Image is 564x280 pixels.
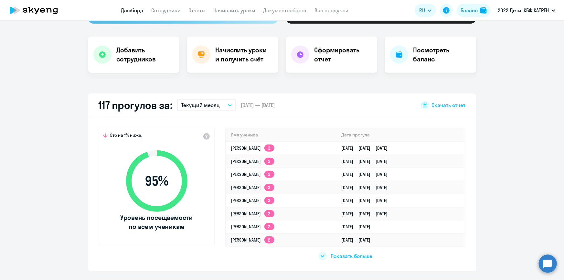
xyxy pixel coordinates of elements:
img: balance [480,7,487,14]
span: Скачать отчет [432,102,466,109]
a: [PERSON_NAME]3 [231,198,274,203]
a: [DATE][DATE][DATE] [341,198,393,203]
span: RU [419,6,425,14]
a: [PERSON_NAME]3 [231,145,274,151]
app-skyeng-badge: 3 [264,171,274,178]
h4: Начислить уроки и получить счёт [216,46,272,64]
button: 2022 Дети, КБФ КАТРЕН [495,3,559,18]
a: [PERSON_NAME]3 [231,171,274,177]
app-skyeng-badge: 2 [264,236,274,243]
app-skyeng-badge: 3 [264,197,274,204]
span: Уровень посещаемости по всем ученикам [120,213,194,231]
span: Показать больше [331,253,372,260]
a: Сотрудники [152,7,181,14]
span: Это на 1% ниже, [110,132,143,140]
a: Дашборд [121,7,144,14]
p: 2022 Дети, КБФ КАТРЕН [498,6,549,14]
a: [PERSON_NAME]2 [231,224,274,230]
a: Документооборот [263,7,307,14]
a: Все продукты [315,7,348,14]
h2: 117 прогулов за: [99,99,172,112]
th: Имя ученика [226,128,336,142]
button: Балансbalance [457,4,491,17]
a: [DATE][DATE][DATE] [341,158,393,164]
a: [DATE][DATE][DATE] [341,145,393,151]
app-skyeng-badge: 3 [264,145,274,152]
div: Баланс [461,6,478,14]
app-skyeng-badge: 3 [264,184,274,191]
a: [DATE][DATE] [341,237,376,243]
a: Начислить уроки [214,7,256,14]
a: [PERSON_NAME]2 [231,237,274,243]
a: Отчеты [189,7,206,14]
a: [DATE][DATE] [341,224,376,230]
app-skyeng-badge: 3 [264,158,274,165]
h4: Посмотреть баланс [413,46,471,64]
span: 95 % [120,173,194,189]
button: RU [415,4,436,17]
button: Текущий месяц [177,99,236,111]
app-skyeng-badge: 2 [264,223,274,230]
a: [PERSON_NAME]3 [231,211,274,217]
a: [DATE][DATE][DATE] [341,185,393,190]
span: [DATE] — [DATE] [241,102,275,109]
a: [DATE][DATE][DATE] [341,211,393,217]
p: Текущий месяц [181,101,220,109]
th: Дата прогула [336,128,465,142]
a: [PERSON_NAME]3 [231,158,274,164]
app-skyeng-badge: 3 [264,210,274,217]
a: [DATE][DATE][DATE] [341,171,393,177]
h4: Сформировать отчет [314,46,372,64]
a: [PERSON_NAME]3 [231,185,274,190]
h4: Добавить сотрудников [117,46,174,64]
